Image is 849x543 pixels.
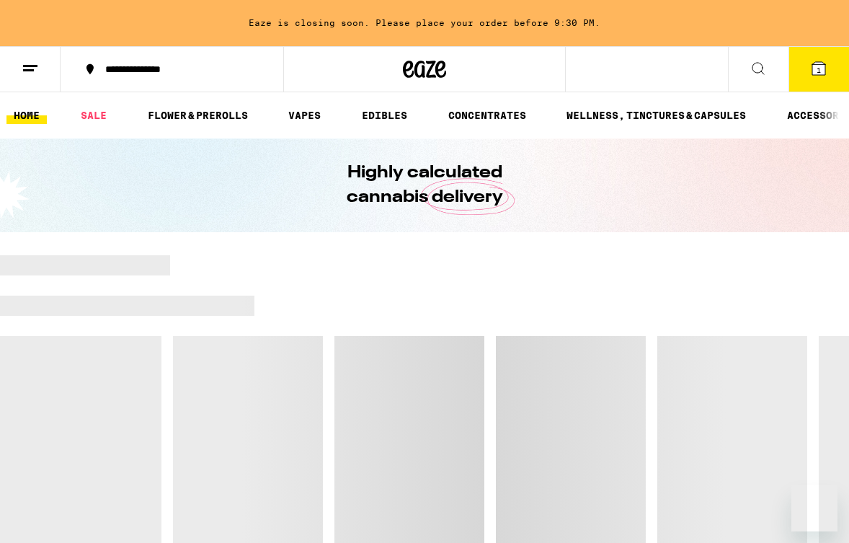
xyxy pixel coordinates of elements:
span: 1 [817,66,821,74]
a: CONCENTRATES [441,107,533,124]
a: WELLNESS, TINCTURES & CAPSULES [559,107,753,124]
a: VAPES [281,107,328,124]
a: FLOWER & PREROLLS [141,107,255,124]
button: 1 [788,47,849,92]
a: EDIBLES [355,107,414,124]
a: SALE [74,107,114,124]
iframe: Button to launch messaging window [791,485,837,531]
a: HOME [6,107,47,124]
h1: Highly calculated cannabis delivery [306,161,543,210]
